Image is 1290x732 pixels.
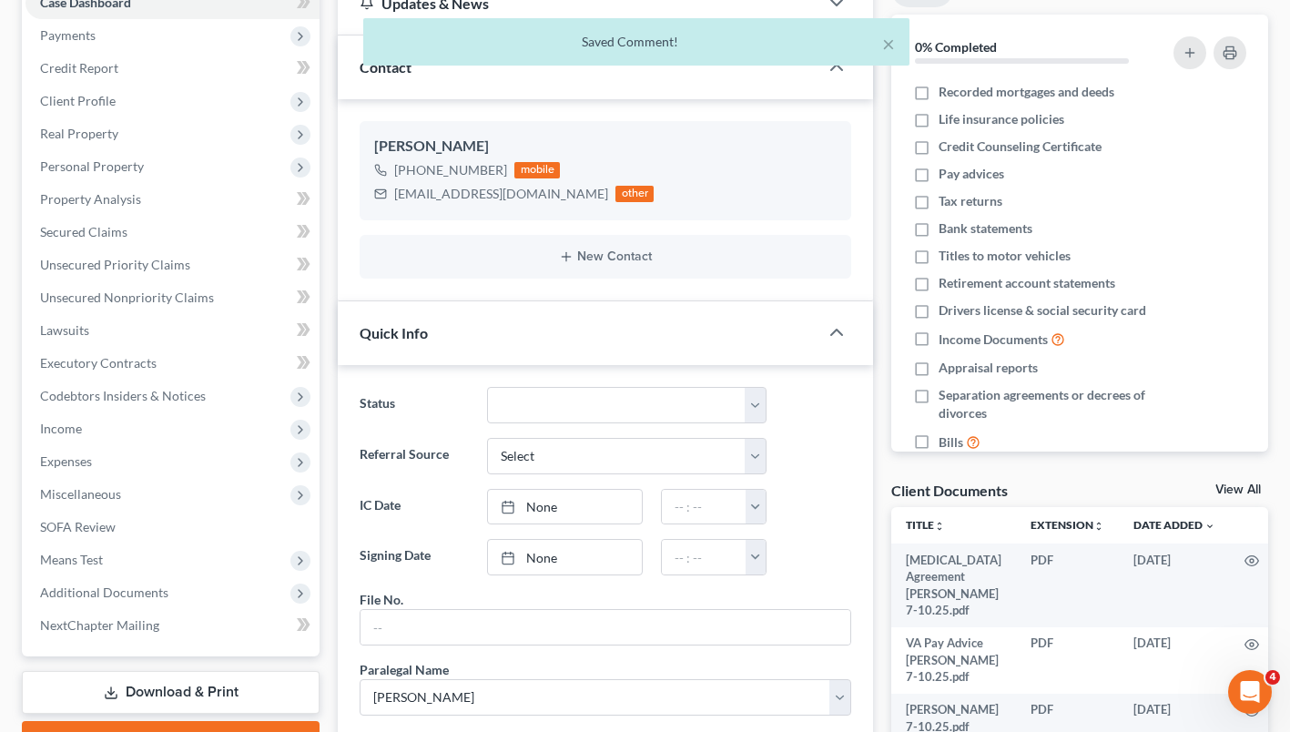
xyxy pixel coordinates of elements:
[939,192,1002,210] span: Tax returns
[22,671,320,714] a: Download & Print
[939,386,1159,422] span: Separation agreements or decrees of divorces
[1265,670,1280,685] span: 4
[350,387,478,423] label: Status
[40,585,168,600] span: Additional Documents
[25,281,320,314] a: Unsecured Nonpriority Claims
[25,347,320,380] a: Executory Contracts
[939,110,1064,128] span: Life insurance policies
[378,33,895,51] div: Saved Comment!
[394,161,507,179] div: [PHONE_NUMBER]
[891,627,1016,694] td: VA Pay Advice [PERSON_NAME] 7-10.25.pdf
[939,274,1115,292] span: Retirement account statements
[488,490,641,524] a: None
[40,322,89,338] span: Lawsuits
[891,481,1008,500] div: Client Documents
[882,33,895,55] button: ×
[939,301,1146,320] span: Drivers license & social security card
[939,433,963,452] span: Bills
[350,438,478,474] label: Referral Source
[1119,627,1230,694] td: [DATE]
[360,660,449,679] div: Paralegal Name
[360,324,428,341] span: Quick Info
[40,126,118,141] span: Real Property
[488,540,641,574] a: None
[40,60,118,76] span: Credit Report
[40,224,127,239] span: Secured Claims
[615,186,654,202] div: other
[40,191,141,207] span: Property Analysis
[40,552,103,567] span: Means Test
[1215,483,1261,496] a: View All
[939,359,1038,377] span: Appraisal reports
[25,216,320,249] a: Secured Claims
[374,136,837,158] div: [PERSON_NAME]
[40,158,144,174] span: Personal Property
[906,518,945,532] a: Titleunfold_more
[25,314,320,347] a: Lawsuits
[1016,627,1119,694] td: PDF
[1133,518,1215,532] a: Date Added expand_more
[939,219,1032,238] span: Bank statements
[1016,544,1119,627] td: PDF
[25,249,320,281] a: Unsecured Priority Claims
[360,590,403,609] div: File No.
[40,421,82,436] span: Income
[939,330,1048,349] span: Income Documents
[662,540,747,574] input: -- : --
[891,544,1016,627] td: [MEDICAL_DATA] Agreement [PERSON_NAME] 7-10.25.pdf
[40,257,190,272] span: Unsecured Priority Claims
[939,83,1114,101] span: Recorded mortgages and deeds
[939,137,1102,156] span: Credit Counseling Certificate
[40,93,116,108] span: Client Profile
[25,609,320,642] a: NextChapter Mailing
[1204,521,1215,532] i: expand_more
[939,247,1071,265] span: Titles to motor vehicles
[662,490,747,524] input: -- : --
[361,610,850,645] input: --
[1228,670,1272,714] iframe: Intercom live chat
[1093,521,1104,532] i: unfold_more
[40,388,206,403] span: Codebtors Insiders & Notices
[40,453,92,469] span: Expenses
[350,539,478,575] label: Signing Date
[514,162,560,178] div: mobile
[25,511,320,544] a: SOFA Review
[40,355,157,371] span: Executory Contracts
[25,183,320,216] a: Property Analysis
[350,489,478,525] label: IC Date
[40,617,159,633] span: NextChapter Mailing
[40,486,121,502] span: Miscellaneous
[374,249,837,264] button: New Contact
[1031,518,1104,532] a: Extensionunfold_more
[934,521,945,532] i: unfold_more
[394,185,608,203] div: [EMAIL_ADDRESS][DOMAIN_NAME]
[40,290,214,305] span: Unsecured Nonpriority Claims
[40,519,116,534] span: SOFA Review
[1119,544,1230,627] td: [DATE]
[939,165,1004,183] span: Pay advices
